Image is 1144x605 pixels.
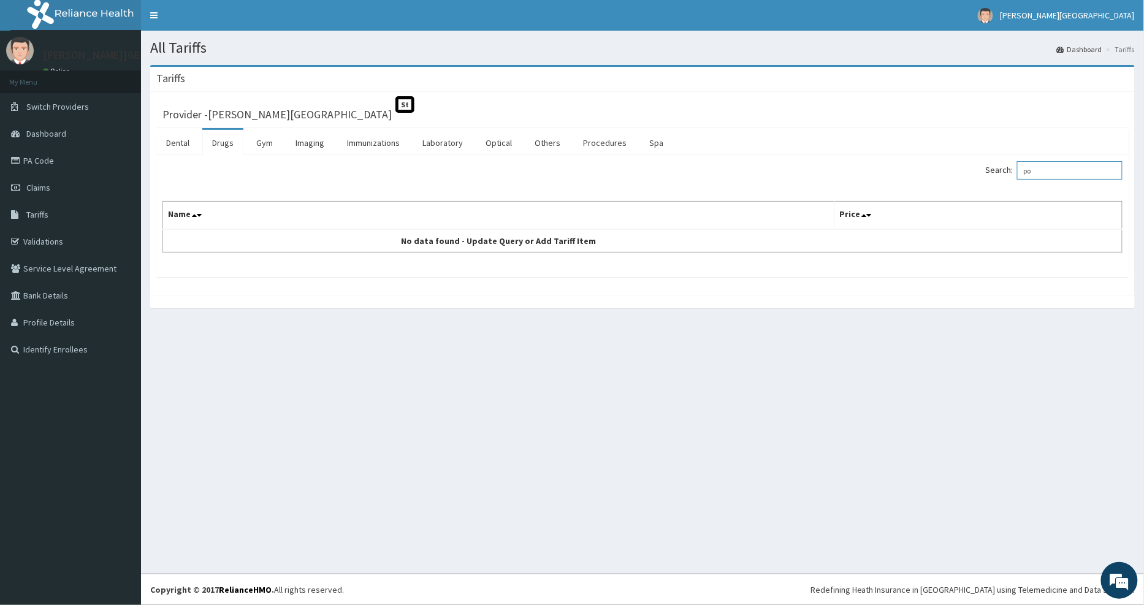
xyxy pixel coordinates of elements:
span: St [395,96,414,113]
footer: All rights reserved. [141,574,1144,605]
td: No data found - Update Query or Add Tariff Item [163,229,835,253]
img: User Image [978,8,993,23]
a: Gym [246,130,283,156]
div: Minimize live chat window [201,6,231,36]
div: Chat with us now [64,69,206,85]
h3: Provider - [PERSON_NAME][GEOGRAPHIC_DATA] [162,109,392,120]
span: Dashboard [26,128,66,139]
textarea: Type your message and hit 'Enter' [6,335,234,378]
th: Name [163,202,835,230]
a: Drugs [202,130,243,156]
p: [PERSON_NAME][GEOGRAPHIC_DATA] [43,50,224,61]
th: Price [834,202,1123,230]
strong: Copyright © 2017 . [150,584,274,595]
img: User Image [6,37,34,64]
span: Claims [26,182,50,193]
a: Procedures [573,130,636,156]
a: Imaging [286,130,334,156]
a: Spa [639,130,673,156]
a: Optical [476,130,522,156]
label: Search: [986,161,1123,180]
img: d_794563401_company_1708531726252_794563401 [23,61,50,92]
span: Tariffs [26,209,48,220]
li: Tariffs [1104,44,1135,55]
span: We're online! [71,154,169,278]
a: Dashboard [1057,44,1102,55]
a: Laboratory [413,130,473,156]
div: Redefining Heath Insurance in [GEOGRAPHIC_DATA] using Telemedicine and Data Science! [810,584,1135,596]
h1: All Tariffs [150,40,1135,56]
input: Search: [1017,161,1123,180]
a: Others [525,130,570,156]
span: Switch Providers [26,101,89,112]
a: Dental [156,130,199,156]
h3: Tariffs [156,73,185,84]
a: Immunizations [337,130,410,156]
span: [PERSON_NAME][GEOGRAPHIC_DATA] [1001,10,1135,21]
a: Online [43,67,72,75]
a: RelianceHMO [219,584,272,595]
